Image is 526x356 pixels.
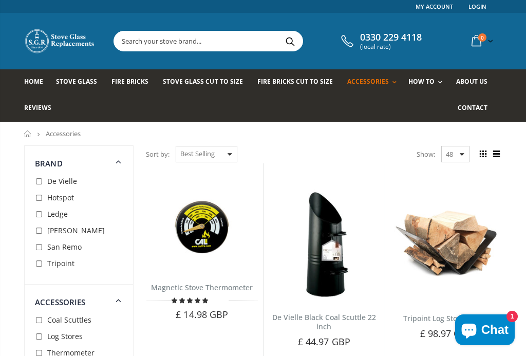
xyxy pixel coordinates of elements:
[347,69,402,96] a: Accessories
[278,31,302,51] button: Search
[47,331,83,341] span: Log Stores
[111,77,148,86] span: Fire Bricks
[163,69,250,96] a: Stove Glass Cut To Size
[47,242,82,252] span: San Remo
[47,193,74,202] span: Hotspot
[272,312,376,332] a: De Vielle Black Coal Scuttle 22 inch
[46,129,81,138] span: Accessories
[477,148,489,160] span: Grid view
[24,130,32,137] a: Home
[452,314,518,348] inbox-online-store-chat: Shopify online store chat
[24,77,43,86] span: Home
[408,77,435,86] span: How To
[47,315,91,325] span: Coal Scuttles
[146,189,258,270] img: Magnetic Stove Thermometer
[35,158,63,168] span: Brand
[111,69,156,96] a: Fire Bricks
[24,69,51,96] a: Home
[420,327,473,340] span: £ 98.97 GBP
[269,189,380,301] img: De Vielle black coal scuttle
[35,297,86,307] span: Accessories
[458,96,495,122] a: Contact
[56,77,97,86] span: Stove Glass
[151,283,253,292] a: Magnetic Stove Thermometer
[47,176,77,186] span: De Vielle
[47,209,68,219] span: Ledge
[456,69,495,96] a: About us
[163,77,242,86] span: Stove Glass Cut To Size
[347,77,389,86] span: Accessories
[24,28,96,54] img: Stove Glass Replacement
[298,335,350,348] span: £ 44.97 GBP
[146,145,170,163] span: Sort by:
[458,103,487,112] span: Contact
[456,77,487,86] span: About us
[56,69,105,96] a: Stove Glass
[403,313,489,323] a: Tripoint Log Store (Black)
[47,226,105,235] span: [PERSON_NAME]
[257,77,333,86] span: Fire Bricks Cut To Size
[257,69,341,96] a: Fire Bricks Cut To Size
[390,189,502,301] img: Tripoint Log Store (Black)
[24,96,59,122] a: Reviews
[172,296,210,304] span: 5.00 stars
[24,103,51,112] span: Reviews
[47,258,74,268] span: Tripoint
[478,33,486,42] span: 0
[417,146,435,162] span: Show:
[176,308,228,321] span: £ 14.98 GBP
[408,69,447,96] a: How To
[467,31,495,51] a: 0
[114,31,397,51] input: Search your stove brand...
[491,148,502,160] span: List view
